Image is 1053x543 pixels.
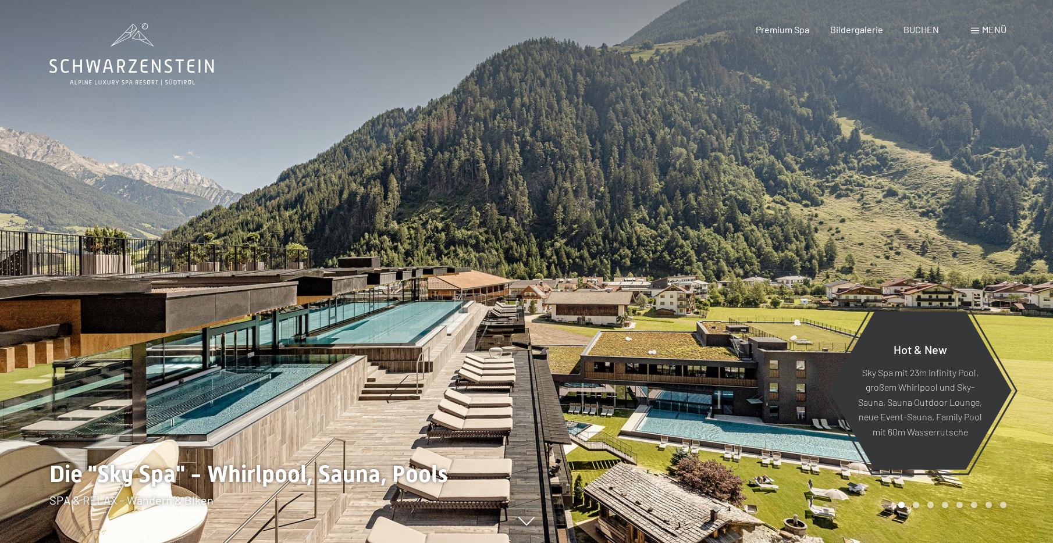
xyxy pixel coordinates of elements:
div: Carousel Page 2 [913,502,919,508]
div: Carousel Page 3 [927,502,934,508]
a: Hot & New Sky Spa mit 23m Infinity Pool, großem Whirlpool und Sky-Sauna, Sauna Outdoor Lounge, ne... [828,310,1012,470]
div: Carousel Page 1 (Current Slide) [898,502,905,508]
div: Carousel Page 6 [971,502,977,508]
div: Carousel Page 4 [942,502,948,508]
div: Carousel Page 5 [956,502,963,508]
div: Carousel Page 8 [1000,502,1006,508]
span: Hot & New [894,342,947,356]
div: Carousel Pagination [894,502,1006,508]
span: Menü [982,24,1006,35]
div: Carousel Page 7 [986,502,992,508]
a: Premium Spa [756,24,809,35]
a: Bildergalerie [830,24,883,35]
a: BUCHEN [903,24,939,35]
p: Sky Spa mit 23m Infinity Pool, großem Whirlpool und Sky-Sauna, Sauna Outdoor Lounge, neue Event-S... [857,365,983,439]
